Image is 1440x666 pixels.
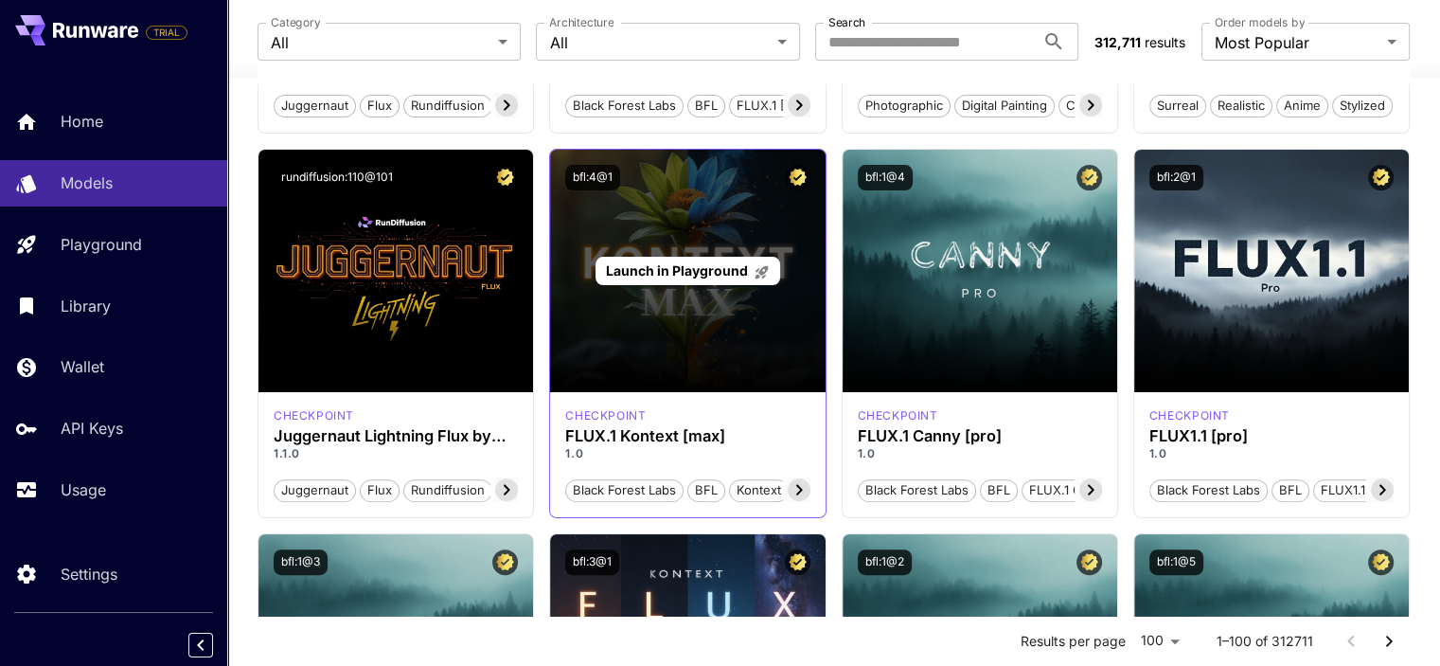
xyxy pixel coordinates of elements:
[565,93,684,117] button: Black Forest Labs
[61,233,142,256] p: Playground
[274,549,328,575] button: bfl:1@3
[61,355,104,378] p: Wallet
[1076,165,1102,190] button: Certified Model – Vetted for best performance and includes a commercial license.
[566,481,683,500] span: Black Forest Labs
[1277,97,1327,116] span: Anime
[687,93,725,117] button: BFL
[1210,93,1272,117] button: Realistic
[1021,632,1126,651] p: Results per page
[274,477,356,502] button: juggernaut
[271,31,490,54] span: All
[1271,477,1309,502] button: BFL
[858,477,976,502] button: Black Forest Labs
[1144,34,1184,50] span: results
[1215,31,1379,54] span: Most Popular
[403,477,492,502] button: rundiffusion
[1149,477,1268,502] button: Black Forest Labs
[955,97,1054,116] span: Digital Painting
[1149,445,1394,462] p: 1.0
[360,93,400,117] button: flux
[730,481,788,500] span: Kontext
[275,97,355,116] span: juggernaut
[61,110,103,133] p: Home
[549,31,769,54] span: All
[565,407,646,424] p: checkpoint
[858,445,1102,462] p: 1.0
[1149,407,1230,424] div: fluxpro
[859,97,950,116] span: Photographic
[361,97,399,116] span: flux
[274,407,354,424] p: checkpoint
[1211,97,1271,116] span: Realistic
[275,481,355,500] span: juggernaut
[1022,481,1150,500] span: FLUX.1 Canny [pro]
[403,93,492,117] button: rundiffusion
[785,165,810,190] button: Certified Model – Vetted for best performance and includes a commercial license.
[404,481,491,500] span: rundiffusion
[61,417,123,440] p: API Keys
[1059,97,1130,116] span: Cinematic
[274,93,356,117] button: juggernaut
[1215,14,1305,30] label: Order models by
[565,427,809,445] h3: FLUX.1 Kontext [max]
[730,97,816,116] span: FLUX.1 [pro]
[954,93,1055,117] button: Digital Painting
[858,549,912,575] button: bfl:1@2
[1368,165,1394,190] button: Certified Model – Vetted for best performance and includes a commercial license.
[146,21,187,44] span: Add your payment card to enable full platform functionality.
[1217,632,1313,651] p: 1–100 of 312711
[361,481,399,500] span: flux
[1058,93,1131,117] button: Cinematic
[1093,34,1140,50] span: 312,711
[1150,481,1267,500] span: Black Forest Labs
[1149,549,1203,575] button: bfl:1@5
[785,549,810,575] button: Certified Model – Vetted for best performance and includes a commercial license.
[687,477,725,502] button: BFL
[61,563,117,585] p: Settings
[606,262,748,279] span: Launch in Playground
[404,97,491,116] span: rundiffusion
[828,14,865,30] label: Search
[1368,549,1394,575] button: Certified Model – Vetted for best performance and includes a commercial license.
[729,477,789,502] button: Kontext
[565,477,684,502] button: Black Forest Labs
[1333,97,1392,116] span: Stylized
[274,407,354,424] div: FLUX.1 D
[858,427,1102,445] h3: FLUX.1 Canny [pro]
[274,165,400,190] button: rundiffusion:110@101
[1150,97,1205,116] span: Surreal
[565,445,809,462] p: 1.0
[549,14,613,30] label: Architecture
[981,481,1017,500] span: BFL
[1313,477,1406,502] button: FLUX1.1 [pro]
[188,633,213,657] button: Collapse sidebar
[1149,165,1203,190] button: bfl:2@1
[688,481,724,500] span: BFL
[1133,627,1186,655] div: 100
[61,171,113,194] p: Models
[61,478,106,501] p: Usage
[729,93,817,117] button: FLUX.1 [pro]
[1332,93,1393,117] button: Stylized
[1314,481,1405,500] span: FLUX1.1 [pro]
[271,14,321,30] label: Category
[858,407,938,424] div: fluxpro
[565,165,620,190] button: bfl:4@1
[688,97,724,116] span: BFL
[360,477,400,502] button: flux
[147,26,187,40] span: TRIAL
[61,295,111,317] p: Library
[980,477,1018,502] button: BFL
[492,549,518,575] button: Certified Model – Vetted for best performance and includes a commercial license.
[858,93,951,117] button: Photographic
[858,165,913,190] button: bfl:1@4
[1149,427,1394,445] h3: FLUX1.1 [pro]
[565,549,619,575] button: bfl:3@1
[1149,93,1206,117] button: Surreal
[1272,481,1308,500] span: BFL
[1370,622,1408,660] button: Go to next page
[274,427,518,445] h3: Juggernaut Lightning Flux by RunDiffusion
